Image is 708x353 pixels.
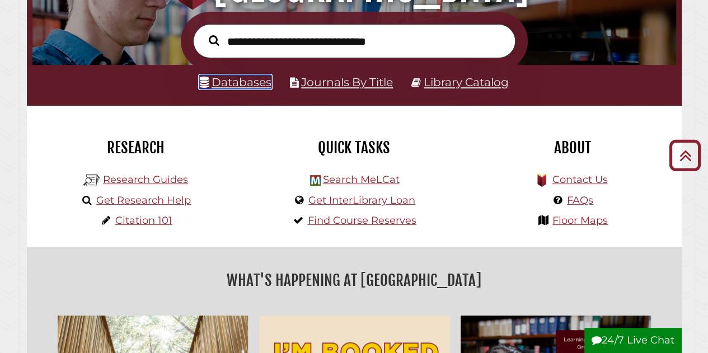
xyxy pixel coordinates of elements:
[35,138,237,157] h2: Research
[35,267,673,293] h2: What's Happening at [GEOGRAPHIC_DATA]
[552,173,607,186] a: Contact Us
[424,75,509,89] a: Library Catalog
[308,194,415,206] a: Get InterLibrary Loan
[199,75,271,89] a: Databases
[308,214,416,227] a: Find Course Reserves
[310,175,321,186] img: Hekman Library Logo
[552,214,608,227] a: Floor Maps
[567,194,593,206] a: FAQs
[103,173,188,186] a: Research Guides
[115,214,172,227] a: Citation 101
[301,75,393,89] a: Journals By Title
[472,138,673,157] h2: About
[322,173,399,186] a: Search MeLCat
[254,138,455,157] h2: Quick Tasks
[83,172,100,189] img: Hekman Library Logo
[203,32,225,49] button: Search
[209,35,219,46] i: Search
[665,146,705,164] a: Back to Top
[96,194,191,206] a: Get Research Help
